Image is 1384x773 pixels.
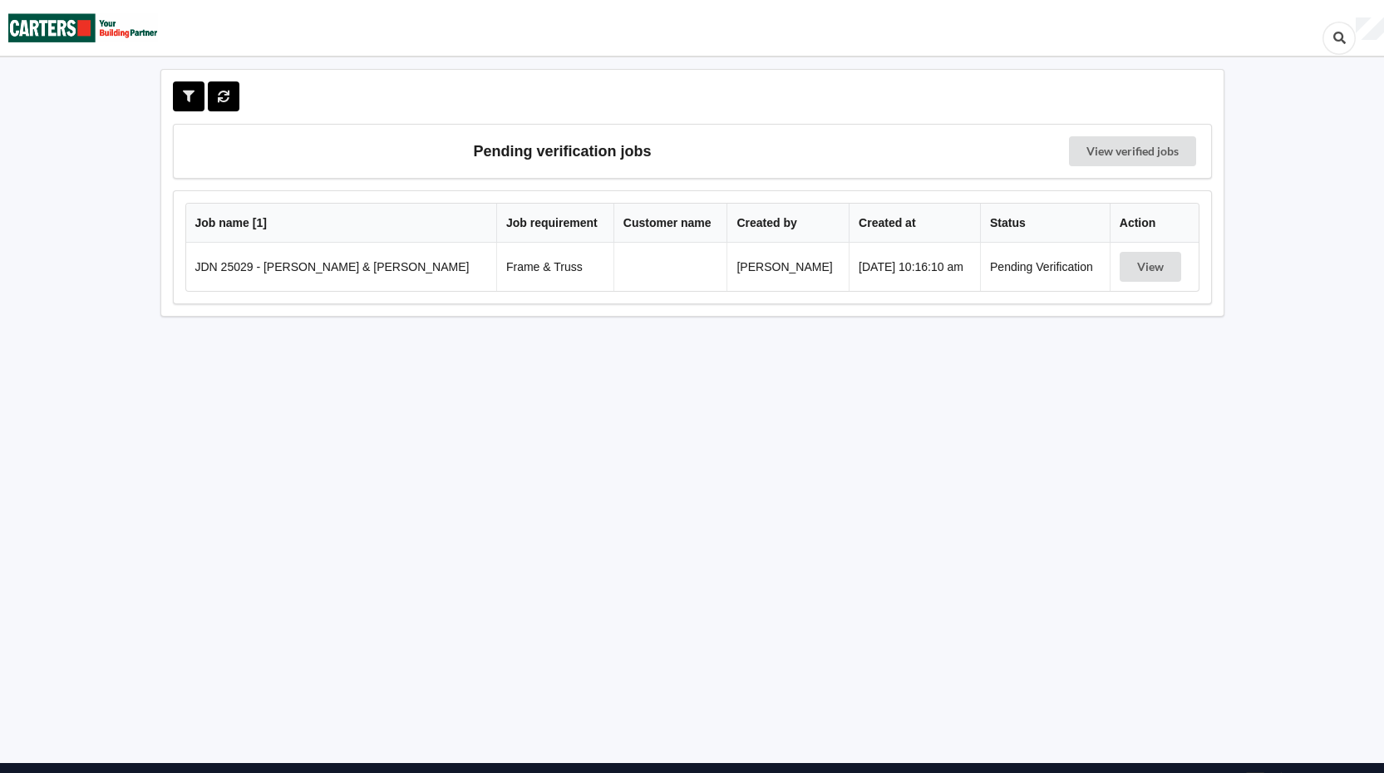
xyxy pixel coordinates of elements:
[613,204,727,243] th: Customer name
[186,204,496,243] th: Job name [ 1 ]
[185,136,940,166] h3: Pending verification jobs
[1120,260,1185,273] a: View
[1120,252,1181,282] button: View
[849,243,980,291] td: [DATE] 10:16:10 am
[726,204,849,243] th: Created by
[1069,136,1196,166] a: View verified jobs
[186,243,496,291] td: JDN 25029 - [PERSON_NAME] & [PERSON_NAME]
[980,204,1110,243] th: Status
[496,204,613,243] th: Job requirement
[1356,17,1384,41] div: User Profile
[726,243,849,291] td: [PERSON_NAME]
[980,243,1110,291] td: Pending Verification
[1110,204,1199,243] th: Action
[496,243,613,291] td: Frame & Truss
[849,204,980,243] th: Created at
[8,1,158,55] img: Carters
